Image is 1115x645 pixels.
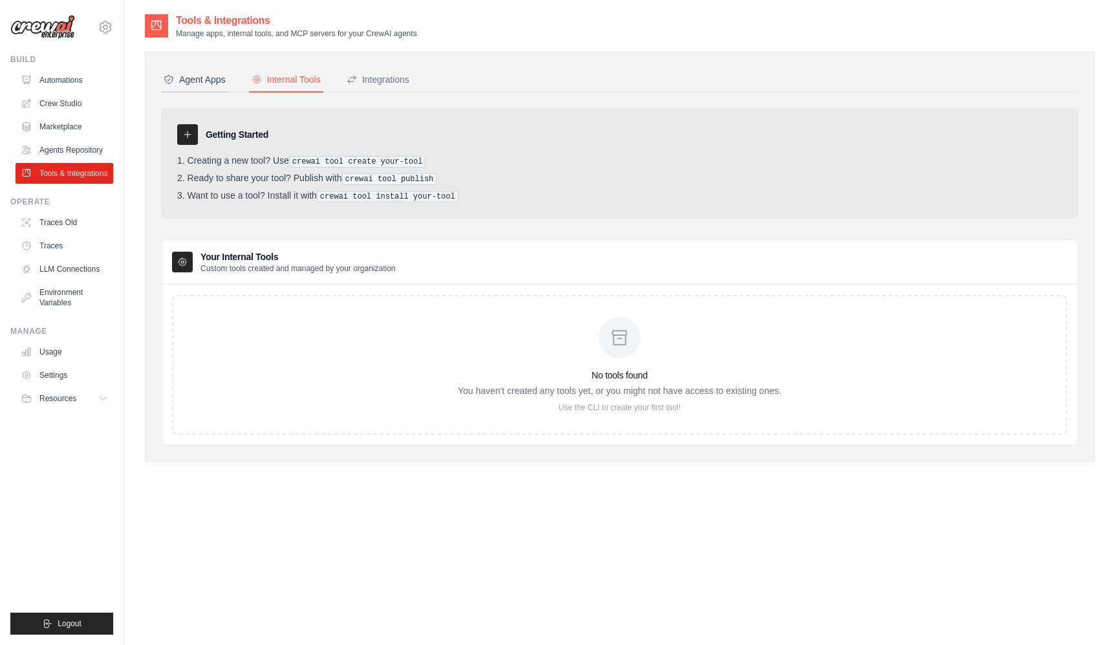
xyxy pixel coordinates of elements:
div: Agent Apps [164,73,226,86]
div: Build [10,54,113,65]
button: Agent Apps [161,68,228,93]
a: Traces Old [16,212,113,233]
h3: No tools found [458,369,781,382]
p: Use the CLI to create your first tool! [458,402,781,413]
a: Traces [16,235,113,256]
pre: crewai tool create your-tool [289,156,426,168]
button: Integrations [344,68,412,93]
span: Resources [39,393,76,404]
h3: Your Internal Tools [200,250,396,263]
h2: Tools & Integrations [176,13,417,28]
a: Agents Repository [16,140,113,160]
li: Ready to share your tool? Publish with [177,173,1062,185]
button: Internal Tools [249,68,323,93]
li: Creating a new tool? Use [177,155,1062,168]
h3: Getting Started [206,128,268,141]
img: Logo [10,15,75,39]
button: Logout [10,613,113,635]
pre: crewai tool install your-tool [317,191,459,202]
li: Want to use a tool? Install it with [177,190,1062,202]
pre: crewai tool publish [342,173,437,185]
a: Automations [16,70,113,91]
div: Operate [10,197,113,207]
div: Internal Tools [252,73,321,86]
a: Settings [16,365,113,386]
span: Logout [58,618,81,629]
div: Manage [10,326,113,336]
a: Crew Studio [16,93,113,114]
a: LLM Connections [16,259,113,279]
a: Usage [16,342,113,362]
a: Tools & Integrations [16,163,113,184]
div: Integrations [347,73,409,86]
button: Resources [16,388,113,409]
p: You haven't created any tools yet, or you might not have access to existing ones. [458,384,781,397]
p: Manage apps, internal tools, and MCP servers for your CrewAI agents [176,28,417,39]
p: Custom tools created and managed by your organization [200,263,396,274]
a: Marketplace [16,116,113,137]
a: Environment Variables [16,282,113,313]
